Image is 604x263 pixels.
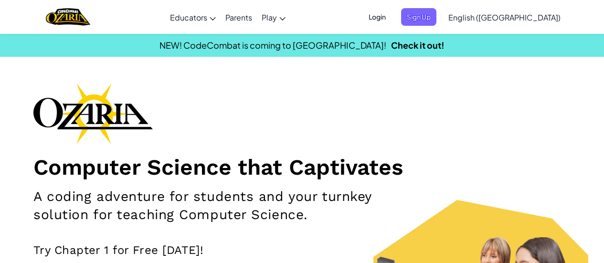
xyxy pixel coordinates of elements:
p: Try Chapter 1 for Free [DATE]! [33,243,571,257]
span: Play [262,12,277,22]
img: Ozaria branding logo [33,83,153,144]
h2: A coding adventure for students and your turnkey solution for teaching Computer Science. [33,188,393,224]
a: Play [257,4,290,30]
span: English ([GEOGRAPHIC_DATA]) [448,12,561,22]
a: Parents [221,4,257,30]
h1: Computer Science that Captivates [33,154,571,180]
span: NEW! CodeCombat is coming to [GEOGRAPHIC_DATA]! [159,40,386,51]
button: Login [363,8,392,26]
button: Sign Up [401,8,436,26]
a: Educators [165,4,221,30]
a: Ozaria by CodeCombat logo [46,7,90,27]
span: Educators [170,12,207,22]
a: Check it out! [391,40,445,51]
a: English ([GEOGRAPHIC_DATA]) [444,4,565,30]
img: Home [46,7,90,27]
